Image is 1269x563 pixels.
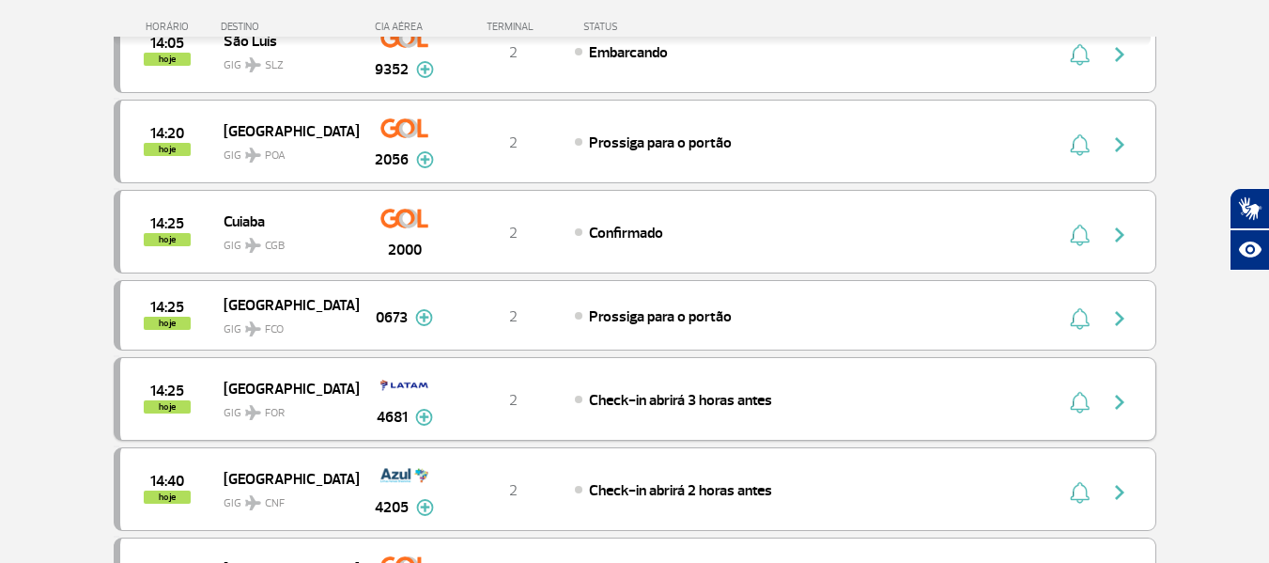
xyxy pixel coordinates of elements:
[376,306,408,329] span: 0673
[245,238,261,253] img: destiny_airplane.svg
[574,21,727,33] div: STATUS
[245,405,261,420] img: destiny_airplane.svg
[245,57,261,72] img: destiny_airplane.svg
[144,143,191,156] span: hoje
[1070,133,1090,156] img: sino-painel-voo.svg
[224,395,344,422] span: GIG
[509,43,518,62] span: 2
[144,53,191,66] span: hoje
[221,21,358,33] div: DESTINO
[589,391,772,410] span: Check-in abrirá 3 horas antes
[589,481,772,500] span: Check-in abrirá 2 horas antes
[1108,224,1131,246] img: seta-direita-painel-voo.svg
[224,311,344,338] span: GIG
[388,239,422,261] span: 2000
[1070,391,1090,414] img: sino-painel-voo.svg
[224,118,344,143] span: [GEOGRAPHIC_DATA]
[265,148,286,164] span: POA
[1108,307,1131,330] img: seta-direita-painel-voo.svg
[150,217,184,230] span: 2025-09-27 14:25:00
[509,391,518,410] span: 2
[452,21,574,33] div: TERMINAL
[1070,307,1090,330] img: sino-painel-voo.svg
[375,496,409,519] span: 4205
[1108,133,1131,156] img: seta-direita-painel-voo.svg
[358,21,452,33] div: CIA AÉREA
[224,292,344,317] span: [GEOGRAPHIC_DATA]
[245,495,261,510] img: destiny_airplane.svg
[1230,229,1269,271] button: Abrir recursos assistivos.
[589,224,663,242] span: Confirmado
[375,58,409,81] span: 9352
[509,481,518,500] span: 2
[224,209,344,233] span: Cuiaba
[150,384,184,398] span: 2025-09-27 14:25:00
[265,238,285,255] span: CGB
[144,233,191,246] span: hoje
[1070,43,1090,66] img: sino-painel-voo.svg
[150,127,184,140] span: 2025-09-27 14:20:00
[1070,481,1090,504] img: sino-painel-voo.svg
[265,495,285,512] span: CNF
[416,499,434,516] img: mais-info-painel-voo.svg
[245,321,261,336] img: destiny_airplane.svg
[415,409,433,426] img: mais-info-painel-voo.svg
[265,57,284,74] span: SLZ
[265,321,284,338] span: FCO
[144,400,191,414] span: hoje
[415,309,433,326] img: mais-info-painel-voo.svg
[416,61,434,78] img: mais-info-painel-voo.svg
[150,301,184,314] span: 2025-09-27 14:25:00
[224,137,344,164] span: GIG
[224,227,344,255] span: GIG
[224,47,344,74] span: GIG
[119,21,222,33] div: HORÁRIO
[1070,224,1090,246] img: sino-painel-voo.svg
[1230,188,1269,271] div: Plugin de acessibilidade da Hand Talk.
[375,149,409,171] span: 2056
[144,317,191,330] span: hoje
[265,405,285,422] span: FOR
[144,491,191,504] span: hoje
[509,224,518,242] span: 2
[509,133,518,152] span: 2
[224,376,344,400] span: [GEOGRAPHIC_DATA]
[224,485,344,512] span: GIG
[224,466,344,491] span: [GEOGRAPHIC_DATA]
[1230,188,1269,229] button: Abrir tradutor de língua de sinais.
[1108,391,1131,414] img: seta-direita-painel-voo.svg
[377,406,408,429] span: 4681
[245,148,261,163] img: destiny_airplane.svg
[589,43,668,62] span: Embarcando
[1108,43,1131,66] img: seta-direita-painel-voo.svg
[416,151,434,168] img: mais-info-painel-voo.svg
[1108,481,1131,504] img: seta-direita-painel-voo.svg
[589,133,732,152] span: Prossiga para o portão
[509,307,518,326] span: 2
[589,307,732,326] span: Prossiga para o portão
[150,37,184,50] span: 2025-09-27 14:05:00
[150,475,184,488] span: 2025-09-27 14:40:00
